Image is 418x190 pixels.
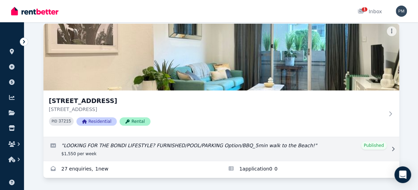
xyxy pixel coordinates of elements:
small: PID [52,119,57,123]
img: RentBetter [11,6,58,16]
button: More options [387,26,396,36]
a: 39/15 Wallis Parade, North Bondi[STREET_ADDRESS][STREET_ADDRESS]PID 37215ResidentialRental [43,24,399,137]
span: Residential [76,117,117,126]
p: [STREET_ADDRESS] [49,106,384,113]
a: Enquiries for 39/15 Wallis Parade, North Bondi [43,161,221,178]
div: Inbox [358,8,382,15]
a: Applications for 39/15 Wallis Parade, North Bondi [221,161,399,178]
span: Rental [120,117,150,126]
img: Phillip Merillo [396,6,407,17]
h3: [STREET_ADDRESS] [49,96,384,106]
div: Open Intercom Messenger [394,166,411,183]
img: 39/15 Wallis Parade, North Bondi [43,24,399,90]
span: 1 [362,7,367,11]
code: 37215 [58,119,71,124]
a: Edit listing: LOOKING FOR THE BONDI LIFESTYLE? FURNISHED/POOL/PARKING Option/BBQ_5min walk to the... [43,137,399,161]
